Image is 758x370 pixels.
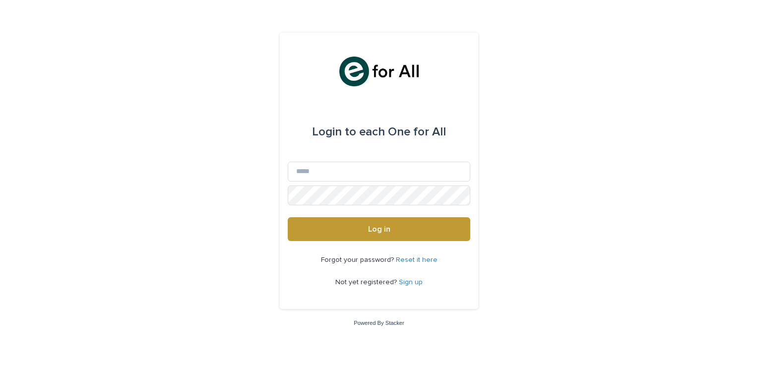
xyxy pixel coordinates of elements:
[321,256,396,263] span: Forgot your password?
[312,126,356,138] span: Login to
[399,279,423,286] a: Sign up
[288,217,470,241] button: Log in
[335,279,399,286] span: Not yet registered?
[339,57,419,86] img: mHINNnv7SNCQZijbaqql
[354,320,404,326] a: Powered By Stacker
[368,225,390,233] span: Log in
[312,118,446,146] div: each One for All
[396,256,438,263] a: Reset it here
